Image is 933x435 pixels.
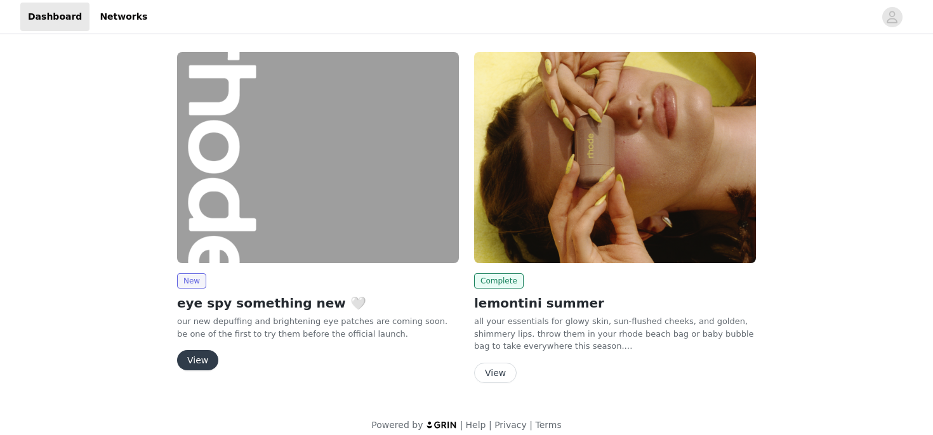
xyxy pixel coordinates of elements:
[177,315,459,340] p: our new depuffing and brightening eye patches are coming soon. be one of the first to try them be...
[92,3,155,31] a: Networks
[371,420,423,430] span: Powered by
[529,420,533,430] span: |
[426,420,458,429] img: logo
[494,420,527,430] a: Privacy
[460,420,463,430] span: |
[474,363,517,383] button: View
[466,420,486,430] a: Help
[489,420,492,430] span: |
[474,315,756,353] p: all your essentials for glowy skin, sun-flushed cheeks, and golden, shimmery lips. throw them in ...
[474,294,756,313] h2: lemontini summer
[177,356,218,365] a: View
[535,420,561,430] a: Terms
[20,3,89,31] a: Dashboard
[177,350,218,370] button: View
[474,368,517,378] a: View
[177,294,459,313] h2: eye spy something new 🤍
[177,52,459,263] img: rhode skin
[474,273,524,289] span: Complete
[177,273,206,289] span: New
[886,7,898,27] div: avatar
[474,52,756,263] img: rhode skin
